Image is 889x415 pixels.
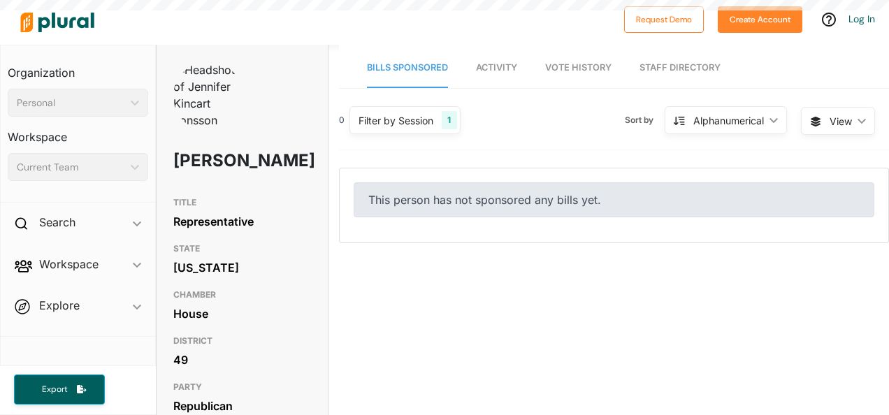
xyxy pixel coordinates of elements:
[173,349,311,370] div: 49
[354,182,874,217] div: This person has not sponsored any bills yet.
[367,48,448,88] a: Bills Sponsored
[17,160,125,175] div: Current Team
[545,48,612,88] a: Vote History
[625,114,665,126] span: Sort by
[173,211,311,232] div: Representative
[830,114,852,129] span: View
[173,140,256,182] h1: [PERSON_NAME]
[39,214,75,230] h2: Search
[545,62,612,73] span: Vote History
[8,117,148,147] h3: Workspace
[624,11,704,26] a: Request Demo
[173,333,311,349] h3: DISTRICT
[8,52,148,83] h3: Organization
[359,113,433,128] div: Filter by Session
[173,194,311,211] h3: TITLE
[17,96,125,110] div: Personal
[476,48,517,88] a: Activity
[14,374,105,405] button: Export
[173,286,311,303] h3: CHAMBER
[173,257,311,278] div: [US_STATE]
[442,111,456,129] div: 1
[639,48,721,88] a: Staff Directory
[173,61,243,129] img: Headshot of Jennifer Kincart Jonsson
[718,6,802,33] button: Create Account
[848,13,875,25] a: Log In
[367,62,448,73] span: Bills Sponsored
[476,62,517,73] span: Activity
[339,114,345,126] div: 0
[32,384,77,395] span: Export
[693,113,764,128] div: Alphanumerical
[173,240,311,257] h3: STATE
[173,379,311,395] h3: PARTY
[624,6,704,33] button: Request Demo
[173,303,311,324] div: House
[718,11,802,26] a: Create Account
